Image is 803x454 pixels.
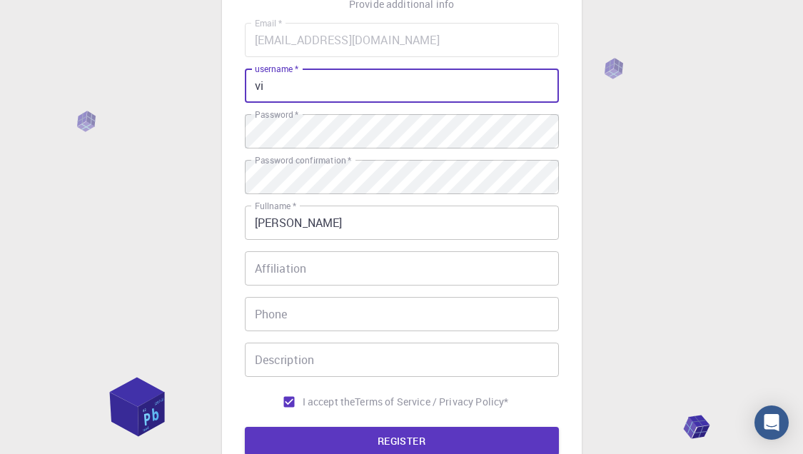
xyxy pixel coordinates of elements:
[303,395,355,409] span: I accept the
[255,154,351,166] label: Password confirmation
[255,17,282,29] label: Email
[754,405,789,440] div: Open Intercom Messenger
[255,109,298,121] label: Password
[355,395,508,409] a: Terms of Service / Privacy Policy*
[255,63,298,75] label: username
[255,200,296,212] label: Fullname
[355,395,508,409] p: Terms of Service / Privacy Policy *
